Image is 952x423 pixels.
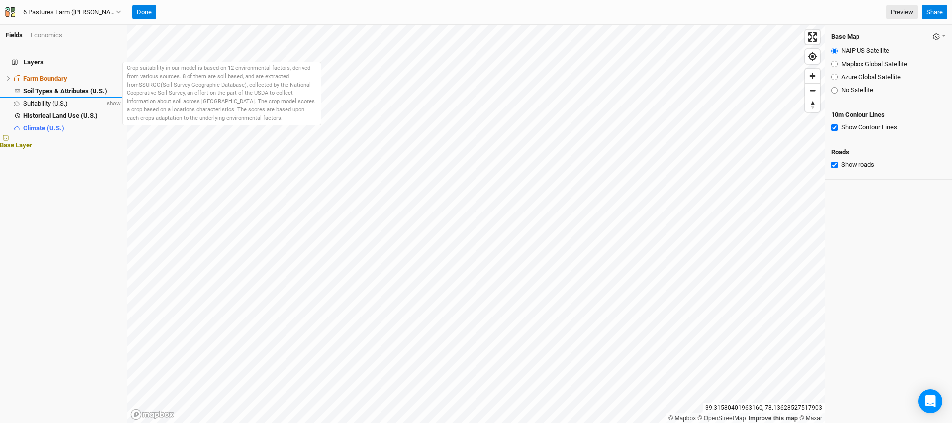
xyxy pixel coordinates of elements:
[918,389,942,413] div: Open Intercom Messenger
[805,49,820,64] button: Find my location
[805,83,820,98] button: Zoom out
[799,415,822,422] a: Maxar
[831,111,946,119] h4: 10m Contour Lines
[805,69,820,83] button: Zoom in
[922,5,947,20] button: Share
[23,112,98,119] span: Historical Land Use (U.S.)
[6,52,121,72] h4: Layers
[841,160,874,169] label: Show roads
[841,73,901,82] label: Azure Global Satellite
[23,100,68,107] span: Suitability (U.S.)
[841,123,897,132] label: Show Contour Lines
[127,65,310,88] span: Crop suitability in our model is based on 12 environmental factors, derived from various sources....
[23,87,121,95] div: Soil Types & Attributes (U.S.)
[105,97,121,109] span: show
[6,31,23,39] a: Fields
[23,124,64,132] span: Climate (U.S.)
[831,148,946,156] h4: Roads
[886,5,918,20] a: Preview
[841,60,907,69] label: Mapbox Global Satellite
[139,82,161,88] a: SSURGO
[831,33,859,41] h4: Base Map
[23,75,67,82] span: Farm Boundary
[5,7,122,18] button: 6 Pastures Farm ([PERSON_NAME])
[127,82,315,121] span: (Soil Survey Geographic Database), collected by the National Cooperative Soil Survey, an effort o...
[805,98,820,112] button: Reset bearing to north
[805,30,820,44] button: Enter fullscreen
[23,75,121,83] div: Farm Boundary
[23,7,116,17] div: 6 Pastures Farm (Paul)
[23,87,107,95] span: Soil Types & Attributes (U.S.)
[841,86,873,95] label: No Satellite
[130,409,174,420] a: Mapbox logo
[668,415,696,422] a: Mapbox
[749,415,798,422] a: Improve this map
[23,100,105,107] div: Suitability (U.S.)
[23,124,121,132] div: Climate (U.S.)
[132,5,156,20] button: Done
[698,415,746,422] a: OpenStreetMap
[841,46,889,55] label: NAIP US Satellite
[805,84,820,98] span: Zoom out
[31,31,62,40] div: Economics
[127,25,825,423] canvas: Map
[805,98,820,112] span: Reset bearing to north
[703,403,825,413] div: 39.31580401963160 , -78.13628527517903
[23,112,121,120] div: Historical Land Use (U.S.)
[23,7,116,17] div: 6 Pastures Farm ([PERSON_NAME])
